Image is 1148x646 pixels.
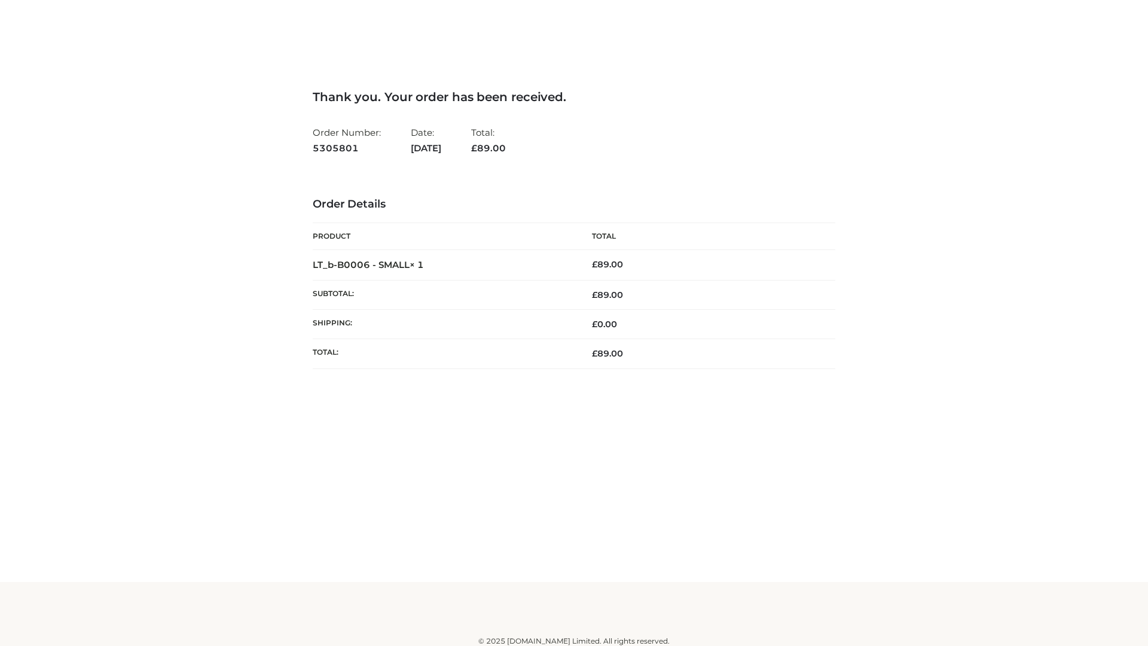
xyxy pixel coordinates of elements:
[313,122,381,159] li: Order Number:
[313,259,424,270] strong: LT_b-B0006 - SMALL
[313,280,574,309] th: Subtotal:
[471,142,477,154] span: £
[313,90,835,104] h3: Thank you. Your order has been received.
[471,142,506,154] span: 89.00
[592,348,597,359] span: £
[592,259,597,270] span: £
[313,198,835,211] h3: Order Details
[592,259,623,270] bdi: 89.00
[313,141,381,156] strong: 5305801
[313,310,574,339] th: Shipping:
[592,319,617,330] bdi: 0.00
[592,319,597,330] span: £
[411,141,441,156] strong: [DATE]
[574,223,835,250] th: Total
[471,122,506,159] li: Total:
[592,290,597,300] span: £
[592,290,623,300] span: 89.00
[592,348,623,359] span: 89.00
[313,339,574,368] th: Total:
[313,223,574,250] th: Product
[410,259,424,270] strong: × 1
[411,122,441,159] li: Date:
